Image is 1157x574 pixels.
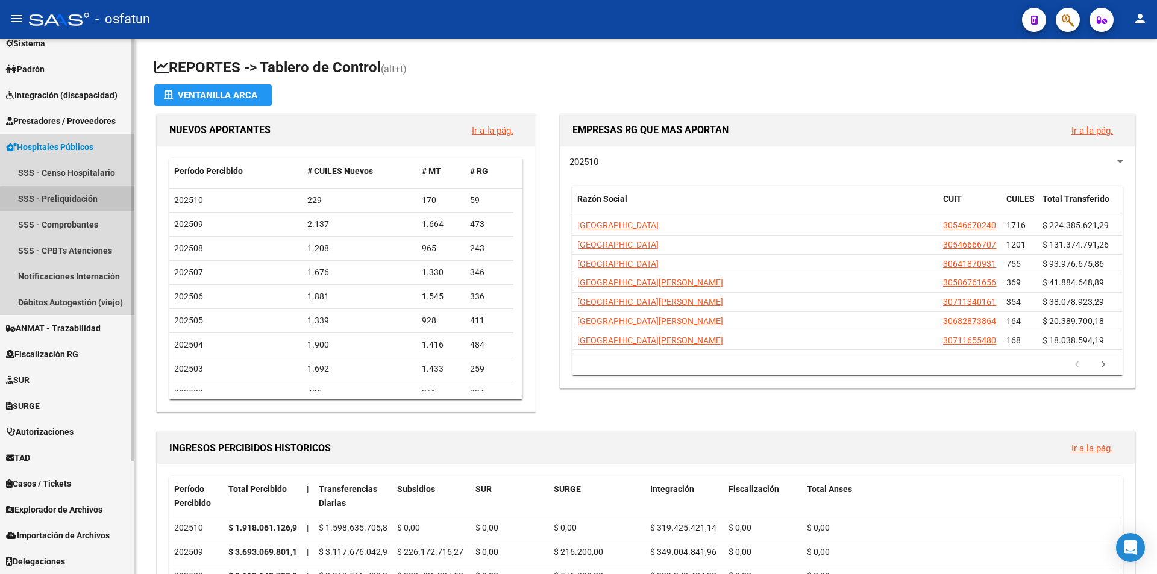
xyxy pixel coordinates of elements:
span: # MT [422,166,441,176]
span: 202503 [174,364,203,373]
span: Integración (discapacidad) [6,89,118,102]
span: - osfatun [95,6,150,33]
span: 164 [1006,316,1021,326]
datatable-header-cell: # RG [465,158,513,184]
span: $ 38.078.923,29 [1043,297,1104,307]
span: Integración [650,484,694,494]
div: 2.137 [307,217,413,231]
span: SURGE [6,399,40,413]
div: 1.900 [307,338,413,352]
span: $ 18.038.594,19 [1043,335,1104,345]
strong: $ 3.693.069.801,14 [228,547,302,557]
span: [GEOGRAPHIC_DATA][PERSON_NAME] [577,278,723,287]
strong: $ 1.918.061.126,97 [228,523,302,532]
span: TAD [6,451,30,464]
span: $ 216.200,00 [554,547,603,557]
span: Período Percibido [174,484,211,508]
span: CUIT [943,194,962,204]
span: [GEOGRAPHIC_DATA][PERSON_NAME] [577,316,723,326]
div: 259 [470,362,509,376]
div: 229 [307,193,413,207]
span: 30711655480 [943,335,996,345]
span: Sistema [6,37,45,50]
span: 30586761656 [943,278,996,287]
span: Autorizaciones [6,425,74,438]
span: | [307,523,309,532]
div: 261 [422,386,460,400]
div: 495 [307,386,413,400]
mat-icon: menu [10,11,24,26]
datatable-header-cell: Fiscalización [724,476,802,516]
span: | [307,484,309,494]
span: $ 0,00 [729,547,751,557]
div: 928 [422,314,460,328]
span: 202510 [174,195,203,205]
span: 354 [1006,297,1021,307]
span: 168 [1006,335,1021,345]
span: $ 224.385.621,29 [1043,220,1109,230]
span: 369 [1006,278,1021,287]
datatable-header-cell: CUILES [1002,186,1038,226]
a: Ir a la pág. [1071,125,1113,136]
datatable-header-cell: Transferencias Diarias [314,476,392,516]
span: 30682873864 [943,316,996,326]
div: 1.881 [307,290,413,304]
span: 30546666707 [943,240,996,249]
span: 202505 [174,316,203,325]
div: Ventanilla ARCA [164,84,262,106]
span: Importación de Archivos [6,529,110,542]
span: INGRESOS PERCIBIDOS HISTORICOS [169,442,331,454]
span: 1716 [1006,220,1026,230]
a: go to previous page [1065,358,1088,372]
button: Ir a la pág. [1062,437,1123,459]
span: [GEOGRAPHIC_DATA] [577,240,659,249]
div: 202510 [174,521,219,535]
button: Ventanilla ARCA [154,84,272,106]
span: 1201 [1006,240,1026,249]
datatable-header-cell: SUR [471,476,549,516]
datatable-header-cell: Razón Social [572,186,938,226]
span: $ 41.884.648,89 [1043,278,1104,287]
span: Casos / Tickets [6,477,71,490]
div: 346 [470,266,509,279]
div: 965 [422,242,460,255]
span: $ 0,00 [397,523,420,532]
span: ANMAT - Trazabilidad [6,322,101,335]
span: Subsidios [397,484,435,494]
span: $ 0,00 [475,547,498,557]
span: EMPRESAS RG QUE MAS APORTAN [572,124,729,136]
datatable-header-cell: Total Anses [802,476,1113,516]
datatable-header-cell: Integración [645,476,724,516]
span: $ 0,00 [729,523,751,532]
span: CUILES [1006,194,1035,204]
span: Fiscalización RG [6,348,78,361]
mat-icon: person [1133,11,1147,26]
span: $ 131.374.791,26 [1043,240,1109,249]
span: $ 0,00 [807,523,830,532]
span: 202508 [174,243,203,253]
div: 473 [470,217,509,231]
span: 755 [1006,259,1021,269]
span: Delegaciones [6,555,65,568]
div: 1.330 [422,266,460,279]
h1: REPORTES -> Tablero de Control [154,58,1138,79]
span: (alt+t) [381,63,407,75]
div: 202509 [174,545,219,559]
span: 30711340161 [943,297,996,307]
span: Prestadores / Proveedores [6,114,116,128]
span: Transferencias Diarias [319,484,377,508]
div: 243 [470,242,509,255]
a: Ir a la pág. [1071,443,1113,454]
span: [GEOGRAPHIC_DATA][PERSON_NAME] [577,297,723,307]
span: # CUILES Nuevos [307,166,373,176]
div: 411 [470,314,509,328]
div: 59 [470,193,509,207]
div: 1.676 [307,266,413,279]
datatable-header-cell: Período Percibido [169,158,303,184]
span: Total Anses [807,484,852,494]
span: SUR [475,484,492,494]
span: SUR [6,373,30,387]
span: SURGE [554,484,581,494]
span: # RG [470,166,488,176]
div: 1.545 [422,290,460,304]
